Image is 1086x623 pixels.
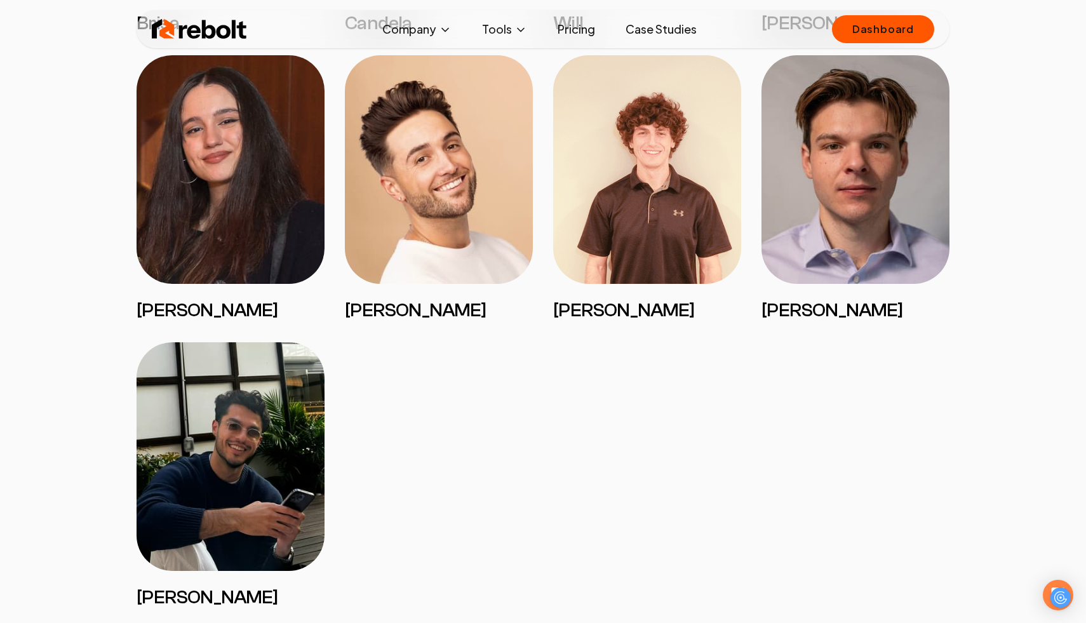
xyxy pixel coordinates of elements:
[137,586,325,609] h3: [PERSON_NAME]
[137,342,325,571] img: Omar
[137,299,325,322] h3: [PERSON_NAME]
[761,299,949,322] h3: [PERSON_NAME]
[345,55,533,284] img: David
[761,55,949,284] img: Greg
[137,55,325,284] img: Delfina
[832,15,934,43] a: Dashboard
[472,17,537,42] button: Tools
[152,17,247,42] img: Rebolt Logo
[345,299,533,322] h3: [PERSON_NAME]
[372,17,462,42] button: Company
[553,55,741,284] img: Matthew
[553,299,741,322] h3: [PERSON_NAME]
[615,17,707,42] a: Case Studies
[547,17,605,42] a: Pricing
[1043,580,1073,610] div: Open Intercom Messenger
